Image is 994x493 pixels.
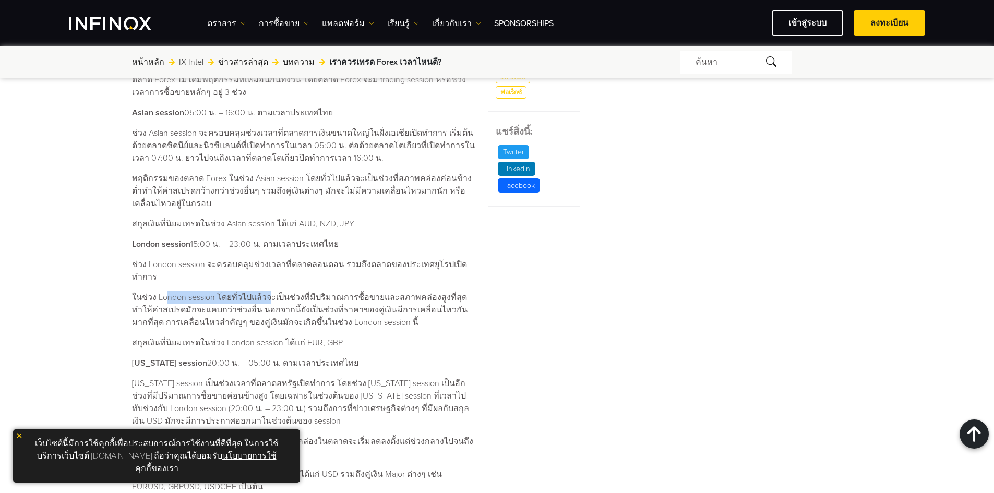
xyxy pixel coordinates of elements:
a: เรียนรู้ [387,17,419,30]
p: ช่วง London session จะครอบคลุมช่วงเวลาที่ตลาดลอนดอน รวมถึงตลาดของประเทศยุโรปเปิดทำการ [132,258,475,283]
a: เกี่ยวกับเรา [432,17,481,30]
a: แพลตฟอร์ม [322,17,374,30]
p: สกุลเงินที่นิยมเทรดในช่วง [US_STATE] session ได้แก่ USD รวมถึงคู่เงิน Major ต่างๆ เช่น EURUSD, GB... [132,468,475,493]
a: บทความ [283,56,315,68]
h5: แชร์สิ่งนี้: [496,125,579,139]
strong: London session [132,239,190,249]
p: พฤติกรรมของตลาด Forex ในช่วง Asian session โดยทั่วไปแล้วจะเป็นช่วงที่สภาพคล่องค่อนข้างต่ำทำให้ค่า... [132,172,475,210]
a: ฟอเร็กซ์ [496,86,526,99]
img: yellow close icon [16,432,23,439]
p: [US_STATE] session เป็นช่วงเวลาที่ตลาดสหรัฐเปิดทำการ โดยช่วง [US_STATE] session เป็นอีกช่วงที่มีป... [132,377,475,427]
p: 15:00 น. – 23:00 น. ตามเวลาประเทศไทย [132,238,475,250]
p: เว็บไซต์นี้มีการใช้คุกกี้เพื่อประสบการณ์การใช้งานที่ดีที่สุด ในการใช้บริการเว็บไซต์ [DOMAIN_NAME]... [18,435,295,477]
p: อย่างไรก็ตาม ปริมาณการซื้อขายรวมถึงสภาพคล่องในตลาดจะเริ่มลดลงตั้งแต่ช่วงกลางไปจนถึงช่วงปลาย session [132,435,475,460]
p: ในช่วง London session โดยทั่วไปแล้วจะเป็นช่วงที่มีปริมาณการซื้อขายและสภาพคล่องสูงที่สุด ทำให้ค่าส... [132,291,475,329]
p: สกุลเงินที่นิยมเทรดในช่วง Asian session ได้แก่ AUD, NZD, JPY [132,218,475,230]
span: เราควรเทรด Forex เวลาไหนดี? [329,56,441,68]
p: สกุลเงินที่นิยมเทรดในช่วง London session ได้แก่ EUR, GBP [132,336,475,349]
p: Twitter [498,145,529,159]
p: Facebook [498,178,540,193]
p: 05:00 น. – 16:00 น. ตามเวลาประเทศไทย [132,106,475,119]
a: หน้าหลัก [132,56,164,68]
img: arrow-right [319,59,325,65]
strong: [US_STATE] session [132,358,207,368]
a: Facebook [496,178,542,193]
a: Twitter [496,145,531,159]
a: INFINOX Logo [69,17,176,30]
a: เข้าสู่ระบบ [772,10,843,36]
a: LinkedIn [496,162,537,176]
img: arrow-right [272,59,279,65]
p: 20:00 น. – 05:00 น. ตามเวลาประเทศไทย [132,357,475,369]
a: การซื้อขาย [259,17,309,30]
a: ข่าวสารล่าสุด [218,56,268,68]
img: arrow-right [169,59,175,65]
p: ช่วง Asian session จะครอบคลุมช่วงเวลาที่ตลาดการเงินขนาดใหญ่ในฝั่งเอเชียเปิดทำการ เริ่มต้นด้วยตลาด... [132,127,475,164]
a: IX Intel [179,56,203,68]
div: ค้นหา [680,51,792,74]
strong: Asian session [132,107,184,118]
img: arrow-right [208,59,214,65]
a: ตราสาร [207,17,246,30]
p: เวลาที่ตลาด Forex เปิดทำการซื้อขายคือตลอด 24 ชั่วโมง สัปดาห์ละ 5 วัน (จันทร์ – ศุกร์) แต่ตลาด For... [132,61,475,99]
p: LinkedIn [498,162,535,176]
a: ลงทะเบียน [854,10,925,36]
a: Sponsorships [494,17,554,30]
